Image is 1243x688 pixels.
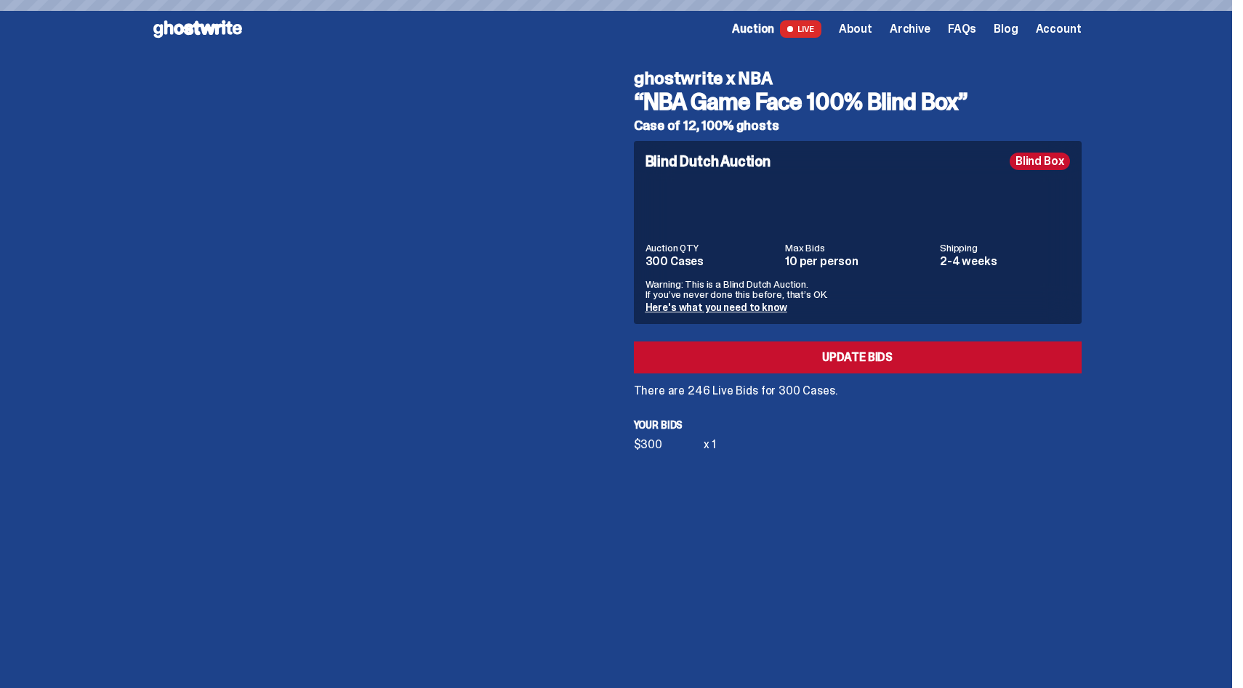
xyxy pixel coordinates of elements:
a: Blog [994,23,1018,35]
a: Account [1036,23,1082,35]
dd: 300 Cases [645,256,777,267]
a: FAQs [948,23,976,35]
p: There are 246 Live Bids for 300 Cases. [634,385,1082,397]
a: Archive [890,23,930,35]
a: About [839,23,872,35]
a: Here's what you need to know [645,301,787,314]
dd: 2-4 weeks [940,256,1070,267]
h5: Case of 12, 100% ghosts [634,119,1082,132]
span: Auction [732,23,774,35]
dt: Shipping [940,243,1070,253]
span: LIVE [780,20,821,38]
div: $300 [634,439,704,450]
dt: Auction QTY [645,243,777,253]
h3: “NBA Game Face 100% Blind Box” [634,90,1082,113]
div: Blind Box [1010,153,1070,170]
dt: Max Bids [785,243,931,253]
dd: 10 per person [785,256,931,267]
a: Auction LIVE [732,20,821,38]
div: x 1 [704,439,717,450]
h4: Blind Dutch Auction [645,154,771,169]
h4: ghostwrite x NBA [634,70,1082,87]
a: Update Bids [634,341,1082,373]
p: Warning: This is a Blind Dutch Auction. If you’ve never done this before, that’s OK. [645,279,1070,299]
p: Your bids [634,420,1082,430]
